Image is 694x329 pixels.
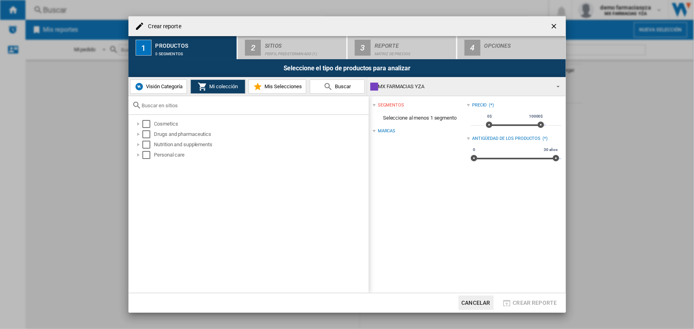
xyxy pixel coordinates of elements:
[528,113,544,120] span: 10000$
[457,36,566,59] button: 4 Opciones
[348,36,457,59] button: 3 Reporte Matriz de precios
[134,82,144,91] img: wiser-icon-blue.png
[375,39,453,48] div: Reporte
[465,40,480,56] div: 4
[245,40,261,56] div: 2
[355,40,371,56] div: 3
[310,79,365,94] button: Buscar
[513,300,557,306] span: Crear reporte
[142,130,154,138] md-checkbox: Select
[262,83,302,89] span: Mis Selecciones
[128,59,566,77] div: Seleccione el tipo de productos para analizar
[265,48,343,56] div: Perfil predeterminado (1)
[142,141,154,149] md-checkbox: Select
[370,81,550,92] div: MX FARMACIAS YZA
[333,83,351,89] span: Buscar
[484,39,563,48] div: Opciones
[486,113,493,120] span: 0$
[547,18,563,34] button: getI18NText('BUTTONS.CLOSE_DIALOG')
[130,79,187,94] button: Visión Categoría
[144,83,183,89] span: Visión Categoría
[191,79,245,94] button: Mi colección
[154,141,367,149] div: Nutrition and supplements
[550,22,560,32] ng-md-icon: getI18NText('BUTTONS.CLOSE_DIALOG')
[142,151,154,159] md-checkbox: Select
[142,120,154,128] md-checkbox: Select
[238,36,347,59] button: 2 Sitios Perfil predeterminado (1)
[500,296,560,310] button: Crear reporte
[136,40,152,56] div: 1
[142,103,365,108] input: Buscar en sitios
[154,130,367,138] div: Drugs and pharmaceutics
[472,135,540,142] div: Antigüedad de los productos
[154,151,367,159] div: Personal care
[378,128,395,134] div: Marcas
[154,120,367,128] div: Cosmetics
[128,36,238,59] button: 1 Productos 0 segmentos
[156,48,234,56] div: 0 segmentos
[144,23,181,31] h4: Crear reporte
[542,147,559,153] span: 30 años
[375,48,453,56] div: Matriz de precios
[459,296,494,310] button: Cancelar
[249,79,306,94] button: Mis Selecciones
[373,110,467,126] span: Seleccione al menos 1 segmento
[472,147,476,153] span: 0
[156,39,234,48] div: Productos
[472,102,487,108] div: Precio
[207,83,238,89] span: Mi colección
[378,102,404,108] div: segmentos
[265,39,343,48] div: Sitios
